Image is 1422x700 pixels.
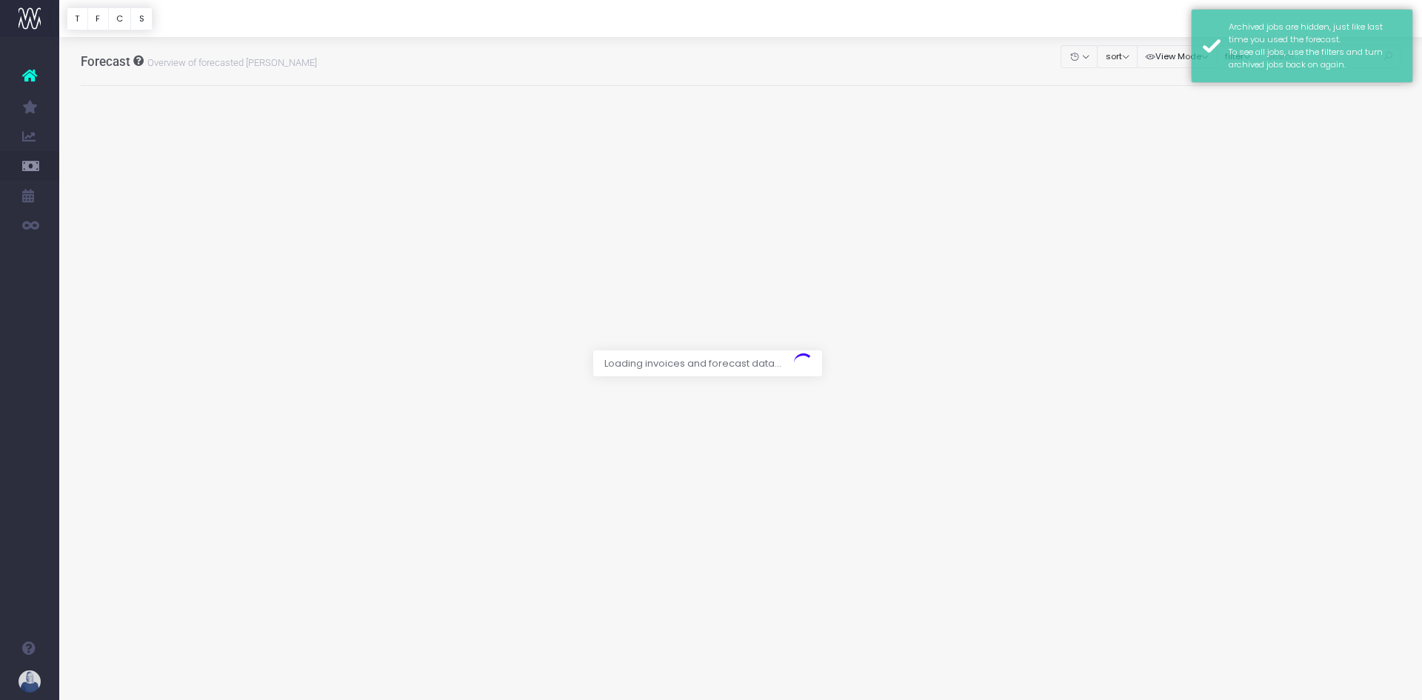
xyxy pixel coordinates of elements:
button: C [108,7,132,30]
button: S [130,7,153,30]
button: T [67,7,88,30]
div: Vertical button group [67,7,153,30]
span: Loading invoices and forecast data... [593,350,792,377]
img: images/default_profile_image.png [19,670,41,693]
div: Archived jobs are hidden, just like last time you used the forecast. To see all jobs, use the fil... [1229,21,1401,71]
button: F [87,7,109,30]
